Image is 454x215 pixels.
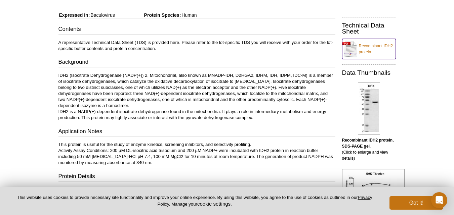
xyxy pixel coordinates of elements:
h3: Application Notes [58,127,335,137]
p: This website uses cookies to provide necessary site functionality and improve your online experie... [11,195,378,207]
div: Open Intercom Messenger [431,192,447,208]
span: Human [181,12,197,18]
span: Baculovirus [90,12,115,18]
h3: Background [58,58,335,67]
h3: Protein Details [58,172,335,182]
img: Recombinant IDH2 protein, SDS-PAGE gel. [358,83,380,135]
h3: Contents [58,25,335,35]
p: IDH2 (Isocitrate Dehydrogenase (NADP(+)) 2, Mitochondrial, also known as MNADP-IDH, D2HGA2, IDHM,... [58,72,335,121]
a: Recombinant IDH2 protein [342,39,396,59]
span: Protein Species: [116,12,181,18]
button: Got it! [389,196,443,210]
button: cookie settings [197,201,231,207]
p: This protein is useful for the study of enzyme kinetics, screening inhibitors, and selectivity pr... [58,142,335,166]
a: Privacy Policy [157,195,372,206]
b: Recombinant IDH2 protein, SDS-PAGE gel [342,138,394,149]
p: . (Click to enlarge and view details) [342,137,396,161]
h2: Data Thumbnails [342,70,396,76]
p: A representative Technical Data Sheet (TDS) is provided here. Please refer to the lot-specific TD... [58,40,335,52]
span: Expressed In: [58,12,90,18]
h2: Technical Data Sheet [342,22,396,35]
